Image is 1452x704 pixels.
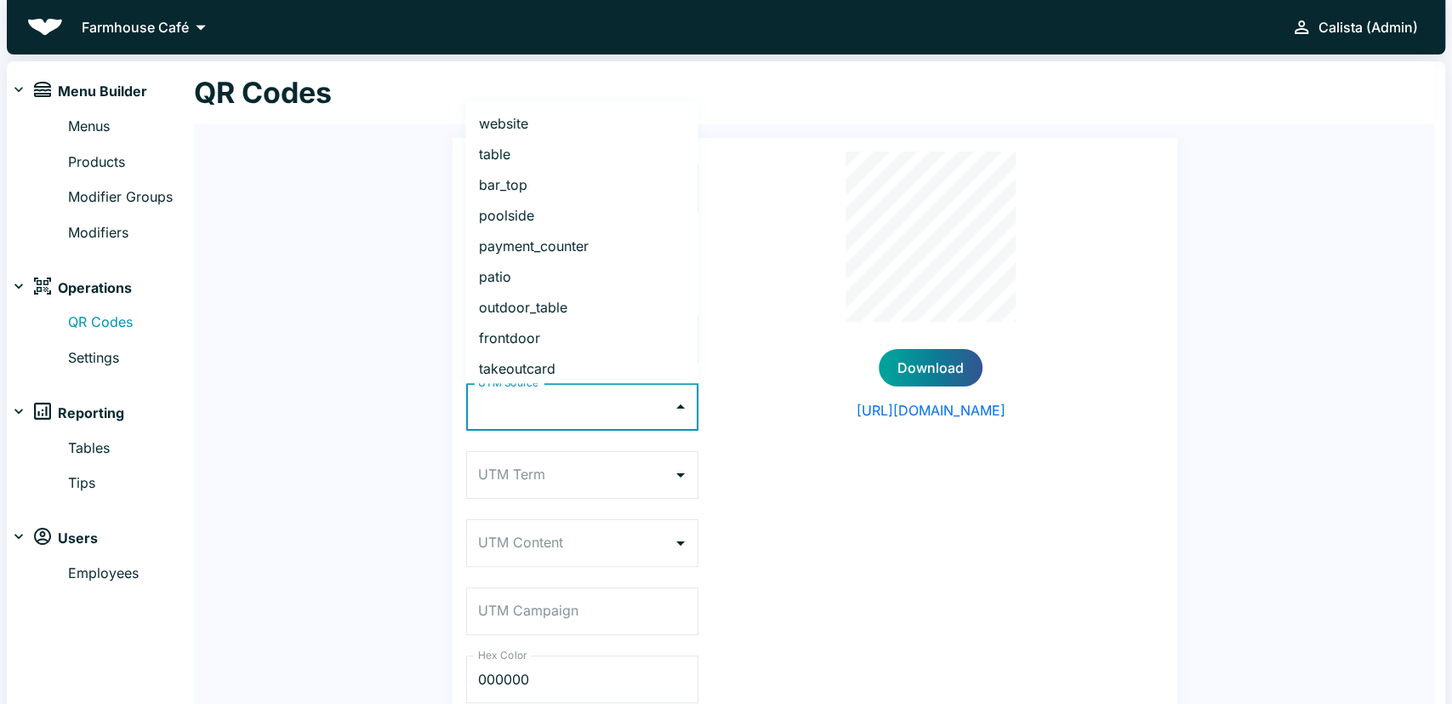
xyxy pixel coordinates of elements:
[34,528,51,545] img: users
[194,75,332,111] h1: QR Codes
[68,563,194,585] a: Employees
[68,312,194,334] a: QR Codes
[669,463,692,487] button: Open
[68,347,194,369] a: Settings
[27,19,63,36] img: Beluga
[465,232,698,262] li: payment_counter
[7,397,194,431] div: reportsReporting
[1318,15,1418,39] div: Calista (Admin)
[465,201,698,232] li: poolside
[82,17,189,37] p: Farmhouse Café
[7,75,194,109] div: menuMenu Builder
[465,140,698,170] li: table
[68,152,194,174] a: Products
[7,271,194,305] div: operationsOperations
[465,323,698,354] li: frontdoor
[58,81,147,103] span: Menu Builder
[34,403,51,420] img: reports
[58,528,98,550] span: Users
[58,403,124,425] span: Reporting
[7,522,194,556] div: usersUsers
[669,395,692,419] button: Close
[478,648,527,662] label: Hex Color
[465,293,698,323] li: outdoor_table
[669,531,692,555] button: Open
[68,438,194,460] a: Tables
[465,109,698,140] li: website
[68,472,194,495] a: Tips
[465,262,698,293] li: patio
[34,82,51,97] img: menu
[68,222,194,244] a: Modifiers
[879,349,982,386] button: Download
[58,278,132,300] span: Operations
[77,14,218,40] button: Farmhouse Café
[465,354,698,385] li: takeoutcard
[68,116,194,138] a: Menus
[726,400,1136,421] a: [URL][DOMAIN_NAME]
[34,278,51,295] img: operations
[68,186,194,209] a: Modifier Groups
[465,170,698,201] li: bar_top
[1284,10,1425,44] button: Calista (Admin)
